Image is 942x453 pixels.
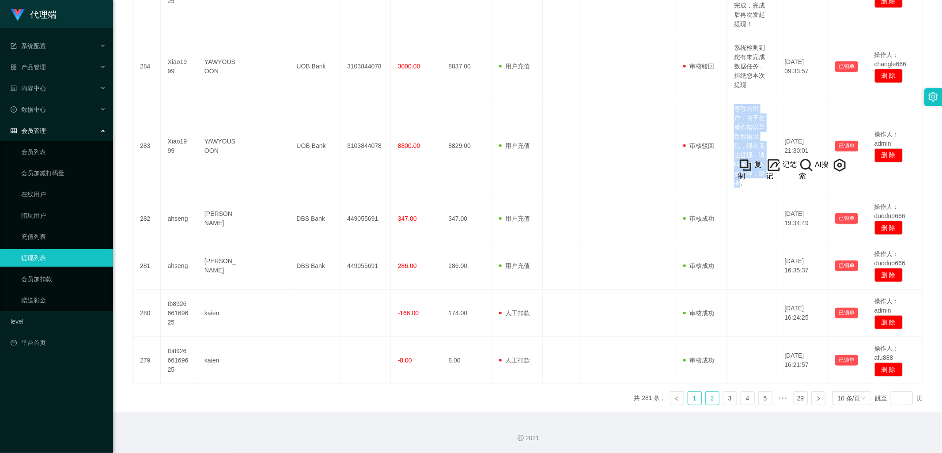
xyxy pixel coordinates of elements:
td: 282 [133,195,161,242]
td: [DATE] 16:21:57 [777,337,828,384]
td: 8837.00 [441,36,492,97]
span: 审核成功 [683,215,714,222]
a: 陪玩用户 [21,207,106,224]
span: 用户充值 [499,63,530,70]
a: 充值列表 [21,228,106,245]
td: kaien [197,290,243,337]
td: [DATE] 19:34:49 [777,195,828,242]
td: [DATE] 21:30:01 [777,97,828,195]
span: 3000.00 [398,63,420,70]
li: 1 [688,391,702,405]
td: DBS Bank [289,195,340,242]
li: 下一页 [811,391,825,405]
td: ahseng [161,195,197,242]
td: UOB Bank [289,97,340,195]
li: 共 281 条， [634,391,666,405]
span: 审核成功 [683,357,714,364]
i: 图标: form [11,43,17,49]
a: 29 [794,392,807,405]
td: [DATE] 16:24:25 [777,290,828,337]
td: 尊敬的用户：由于您操作错误导致数据混乱，现在无法提现，请联系相关人员处理，谢谢。 [727,97,778,195]
a: 会员列表 [21,143,106,161]
button: 删 除 [874,221,903,235]
li: 5 [758,391,772,405]
span: 操作人：duoduo666 [874,250,905,267]
a: 在线用户 [21,185,106,203]
li: 向后 5 页 [776,391,790,405]
td: UOB Bank [289,36,340,97]
a: 会员加减打码量 [21,164,106,182]
i: 图标: right [816,396,821,401]
a: 提现列表 [21,249,106,267]
img: logo.9652507e.png [11,9,25,21]
span: 人工扣款 [499,357,530,364]
li: 4 [741,391,755,405]
td: [PERSON_NAME] [197,195,243,242]
span: -8.00 [398,357,412,364]
td: 281 [133,242,161,290]
span: 数据中心 [11,106,46,113]
img: AivEMIV8KsPvPPD9SxUql4SH8QqllF07RjqtXqV5ygdJe4UlMEr3zb7XZL+lAGNfV6vZfL5R4VAYnRBZUUEhoFNTJsoqO0CbC... [832,158,847,172]
span: ••• [776,391,790,405]
i: 图标: appstore-o [11,64,17,70]
span: 审核成功 [683,310,714,317]
h1: 代理端 [30,0,57,29]
span: 内容中心 [11,85,46,92]
a: 3 [723,392,737,405]
a: level [11,313,106,330]
td: tb892666169625 [161,290,197,337]
li: 29 [794,391,808,405]
td: 284 [133,36,161,97]
td: 286.00 [441,242,492,290]
td: 174.00 [441,290,492,337]
td: 系统检测到您有未完成数据任务，拒绝您本次提现 [727,36,778,97]
button: 已锁单 [835,308,858,318]
div: 2021 [120,434,935,443]
img: note_menu_logo_v2.png [767,158,781,172]
td: Xiao1999 [161,36,197,97]
span: 审核驳回 [683,142,714,149]
i: 图标: profile [11,85,17,91]
span: 286.00 [398,262,417,269]
li: 3 [723,391,737,405]
td: ahseng [161,242,197,290]
span: 操作人：changle666 [874,51,906,68]
td: 3103844078 [340,36,391,97]
a: 2 [706,392,719,405]
a: 4 [741,392,754,405]
td: 283 [133,97,161,195]
td: YAWYOUSOON [197,36,243,97]
a: 会员加扣款 [21,270,106,288]
td: [PERSON_NAME] [197,242,243,290]
span: 审核驳回 [683,63,714,70]
button: 已锁单 [835,355,858,366]
span: -166.00 [398,310,419,317]
span: 操作人：admin [874,298,899,314]
td: 449055691 [340,195,391,242]
td: [DATE] 09:33:57 [777,36,828,97]
td: 8.00 [441,337,492,384]
a: 1 [688,392,701,405]
span: 操作人：admin [874,131,899,147]
span: 用户充值 [499,142,530,149]
td: 449055691 [340,242,391,290]
button: 删 除 [874,362,903,377]
button: 已锁单 [835,141,858,151]
td: YAWYOUSOON [197,97,243,195]
button: 已锁单 [835,260,858,271]
div: 10 条/页 [838,392,860,405]
span: 操作人：afu888 [874,345,899,361]
a: 5 [759,392,772,405]
td: 3103844078 [340,97,391,195]
span: 审核成功 [683,262,714,269]
button: 删 除 [874,315,903,329]
a: 赠送彩金 [21,291,106,309]
button: 删 除 [874,268,903,282]
i: 图标: copyright [518,435,524,441]
span: 人工扣款 [499,310,530,317]
button: 已锁单 [835,61,858,72]
button: 删 除 [874,69,903,83]
a: 图标: dashboard平台首页 [11,334,106,351]
td: 279 [133,337,161,384]
button: 删 除 [874,148,903,162]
